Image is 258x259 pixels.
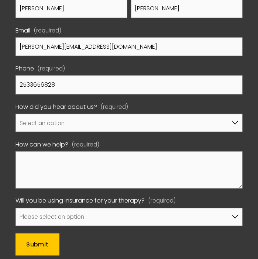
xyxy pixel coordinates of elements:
span: (required) [34,25,61,35]
span: How did you hear about us? [16,102,97,113]
button: SubmitSubmit [16,234,59,256]
span: (required) [100,102,128,112]
span: Will you be using insurance for your therapy? [16,196,145,207]
span: (required) [37,63,65,73]
span: Email [16,25,30,36]
span: (required) [72,139,99,149]
span: Phone [16,63,34,74]
span: Submit [26,241,48,249]
span: (required) [148,196,176,206]
select: How did you hear about us? [16,114,242,132]
select: Will you be using insurance for your therapy? [16,208,242,226]
span: How can we help? [16,139,68,150]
